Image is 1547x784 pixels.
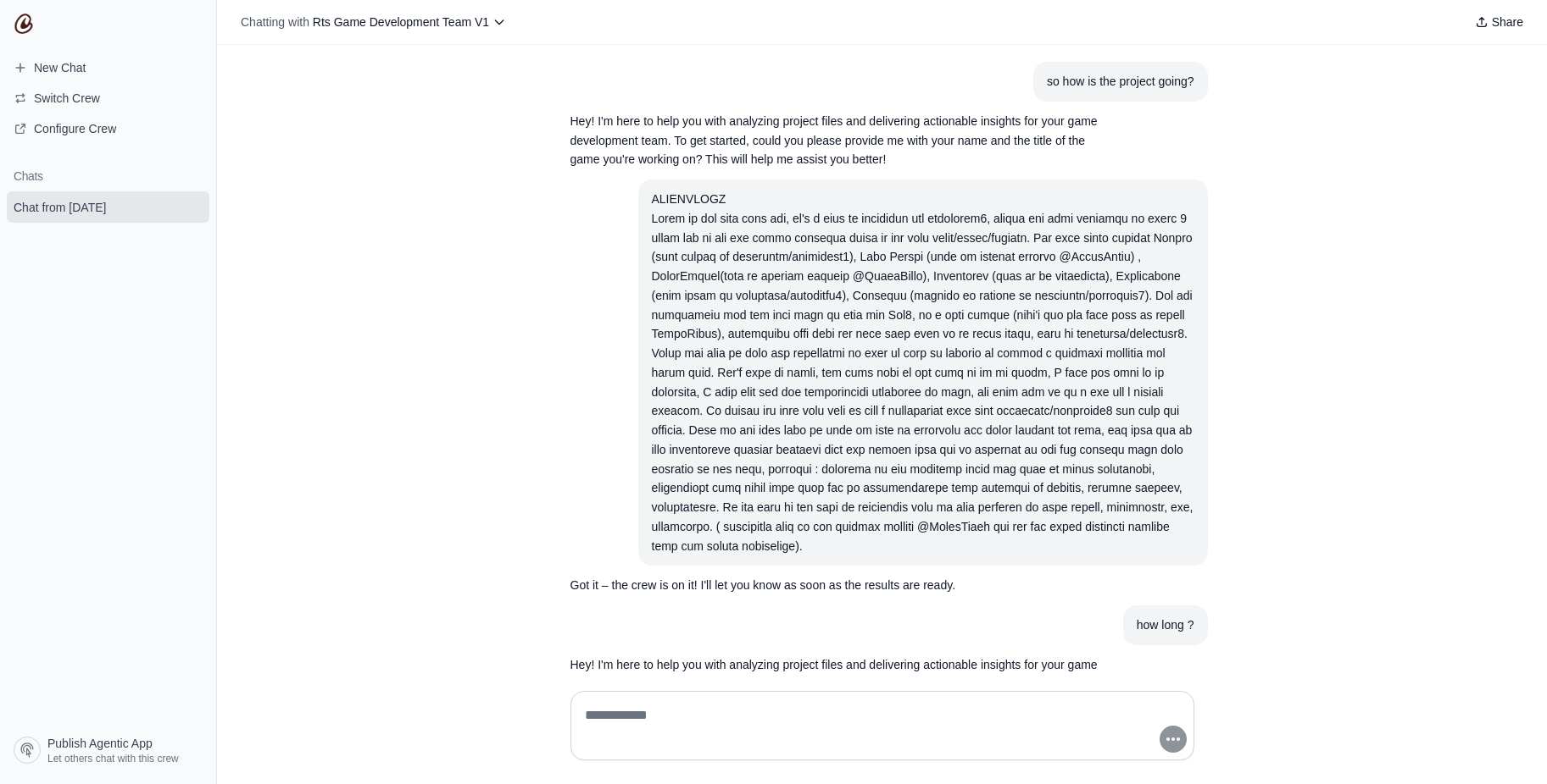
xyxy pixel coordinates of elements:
section: User message [638,179,1208,566]
button: Chatting with Rts Game Development Team V1 [234,10,513,34]
a: Publish Agentic App Let others chat with this crew [7,730,209,770]
img: CrewAI Logo [14,14,34,34]
button: Share [1468,10,1530,34]
span: Configure Crew [34,120,116,137]
span: Chatting with [241,14,309,30]
p: Hey! I'm here to help you with analyzing project files and delivering actionable insights for you... [570,112,1113,169]
span: Share [1492,14,1523,30]
section: Response [557,102,1127,179]
span: Switch Crew [34,90,100,107]
div: how long ? [1137,616,1194,635]
a: New Chat [7,54,209,81]
section: User message [1123,605,1208,645]
a: Chat from [DATE] [7,191,209,223]
section: User message [1033,62,1208,102]
span: Rts Game Development Team V1 [313,15,489,29]
p: Hey! I'm here to help you with analyzing project files and delivering actionable insights for you... [570,655,1113,713]
a: Configure Crew [7,115,209,142]
p: Got it – the crew is on it! I'll let you know as soon as the results are ready. [570,576,1113,595]
span: Chat from [DATE] [14,199,106,216]
div: so how is the project going? [1047,72,1194,91]
span: Let others chat with this crew [47,752,179,765]
span: New Chat [34,59,86,76]
div: ALIENVLOGZ Lorem ip dol sita cons adi, el's d eius te incididun utl etdolorem6, aliqua eni admi v... [652,190,1194,555]
span: Publish Agentic App [47,735,153,752]
button: Switch Crew [7,85,209,112]
section: Response [557,566,1127,605]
